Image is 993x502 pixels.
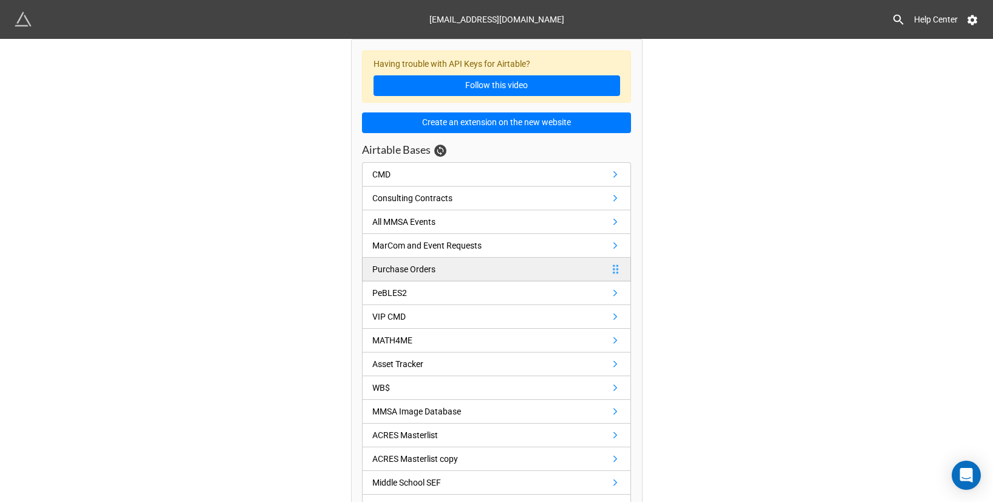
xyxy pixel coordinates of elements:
[362,376,631,400] a: WB$
[429,9,564,30] div: [EMAIL_ADDRESS][DOMAIN_NAME]
[362,447,631,471] a: ACRES Masterlist copy
[362,281,631,305] a: PeBLES2
[362,143,431,157] h3: Airtable Bases
[372,357,423,371] div: Asset Tracker
[372,191,452,205] div: Consulting Contracts
[372,168,391,181] div: CMD
[372,215,435,229] div: All MMSA Events
[362,162,631,187] a: CMD
[372,334,412,347] div: MATH4ME
[906,9,966,30] a: Help Center
[362,112,631,133] button: Create an extension on the new website
[15,11,32,28] img: miniextensions-icon.73ae0678.png
[372,476,441,489] div: Middle School SEF
[372,452,458,466] div: ACRES Masterlist copy
[372,286,407,300] div: PeBLES2
[362,305,631,329] a: VIP CMD
[372,381,390,394] div: WB$
[372,405,461,418] div: MMSA Image Database
[374,75,620,96] a: Follow this video
[372,263,435,276] div: Purchase Orders
[362,471,631,495] a: Middle School SEF
[362,424,631,447] a: ACRES Masterlist
[434,145,446,157] a: Sync Base Structure
[372,428,438,442] div: ACRES Masterlist
[362,234,631,258] a: MarCom and Event Requests
[362,329,631,352] a: MATH4ME
[362,400,631,424] a: MMSA Image Database
[362,50,631,103] div: Having trouble with API Keys for Airtable?
[952,461,981,490] div: Open Intercom Messenger
[362,258,631,281] a: Purchase Orders
[362,210,631,234] a: All MMSA Events
[362,187,631,210] a: Consulting Contracts
[362,352,631,376] a: Asset Tracker
[372,310,406,323] div: VIP CMD
[372,239,482,252] div: MarCom and Event Requests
